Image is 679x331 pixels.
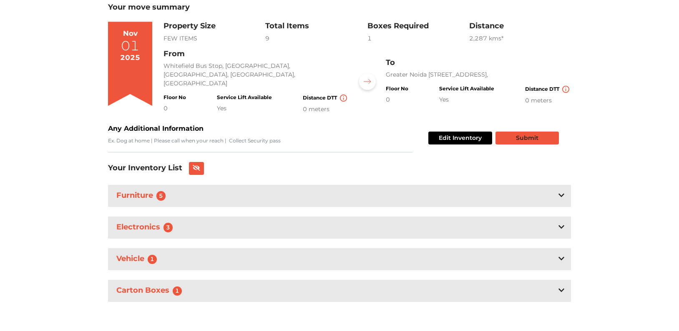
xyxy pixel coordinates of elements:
div: Nov [123,28,138,39]
h4: Floor No [386,86,408,92]
h4: Distance DTT [303,95,349,102]
h4: Service Lift Available [217,95,272,100]
h4: Service Lift Available [439,86,494,92]
h3: Electronics [115,221,178,234]
span: 3 [163,223,173,232]
span: 5 [156,191,166,200]
div: 0 meters [303,105,349,114]
span: 1 [148,255,157,264]
span: 1 [173,286,182,296]
h3: Your Inventory List [108,164,182,173]
h3: Distance [469,22,571,31]
div: 0 [163,104,186,113]
h3: To [386,58,571,67]
p: Whitefield Bus Stop, [GEOGRAPHIC_DATA], [GEOGRAPHIC_DATA], [GEOGRAPHIC_DATA], [GEOGRAPHIC_DATA] [163,62,349,88]
div: 9 [265,34,367,43]
h3: Total Items [265,22,367,31]
div: FEW ITEMS [163,34,265,43]
div: 1 [367,34,469,43]
h4: Floor No [163,95,186,100]
b: Any Additional Information [108,124,204,132]
div: 0 [386,95,408,104]
div: 01 [121,39,139,52]
h3: Vehicle [115,253,162,266]
div: 2,287 km s* [469,34,571,43]
h4: Distance DTT [525,86,571,93]
div: Yes [439,95,494,104]
h3: Boxes Required [367,22,469,31]
div: 0 meters [525,96,571,105]
h3: Carton Boxes [115,284,187,297]
button: Submit [495,132,559,144]
h3: Furniture [115,189,171,202]
h3: From [163,50,349,59]
button: Edit Inventory [428,132,492,144]
p: Greater Noida [STREET_ADDRESS], [386,70,571,79]
h3: Property Size [163,22,265,31]
div: Yes [217,104,272,113]
h3: Your move summary [108,3,571,12]
div: 2025 [120,52,140,63]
